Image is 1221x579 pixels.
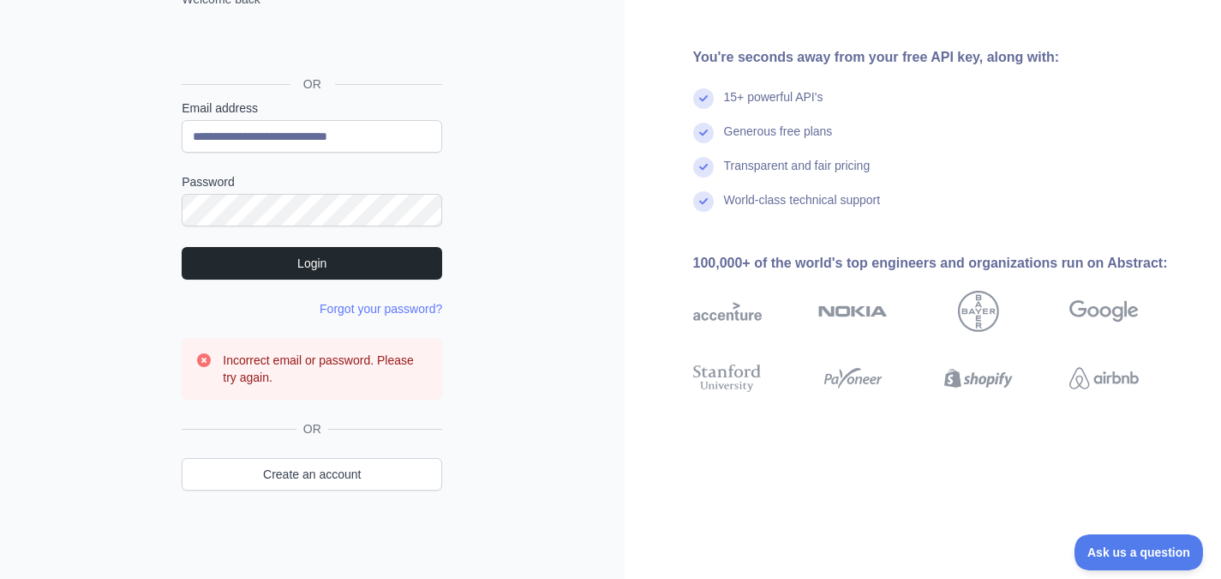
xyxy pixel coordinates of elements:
[958,291,999,332] img: bayer
[724,191,881,226] div: World-class technical support
[182,173,442,190] label: Password
[693,291,763,332] img: accenture
[724,157,871,191] div: Transparent and fair pricing
[182,247,442,280] button: Login
[1074,534,1204,570] iframe: Toggle Customer Support
[173,27,447,64] iframe: Bouton "Se connecter avec Google"
[320,302,442,316] a: Forgot your password?
[693,88,714,109] img: check mark
[182,100,442,117] label: Email address
[818,291,888,332] img: nokia
[693,157,714,178] img: check mark
[182,458,442,491] a: Create an account
[223,352,428,386] h3: Incorrect email or password. Please try again.
[944,361,1014,395] img: shopify
[724,123,833,157] div: Generous free plans
[693,47,1194,68] div: You're seconds away from your free API key, along with:
[818,361,888,395] img: payoneer
[693,123,714,143] img: check mark
[693,253,1194,274] div: 100,000+ of the world's top engineers and organizations run on Abstract:
[693,191,714,212] img: check mark
[1069,291,1139,332] img: google
[290,75,335,93] span: OR
[1069,361,1139,395] img: airbnb
[693,361,763,395] img: stanford university
[724,88,823,123] div: 15+ powerful API's
[296,420,328,437] span: OR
